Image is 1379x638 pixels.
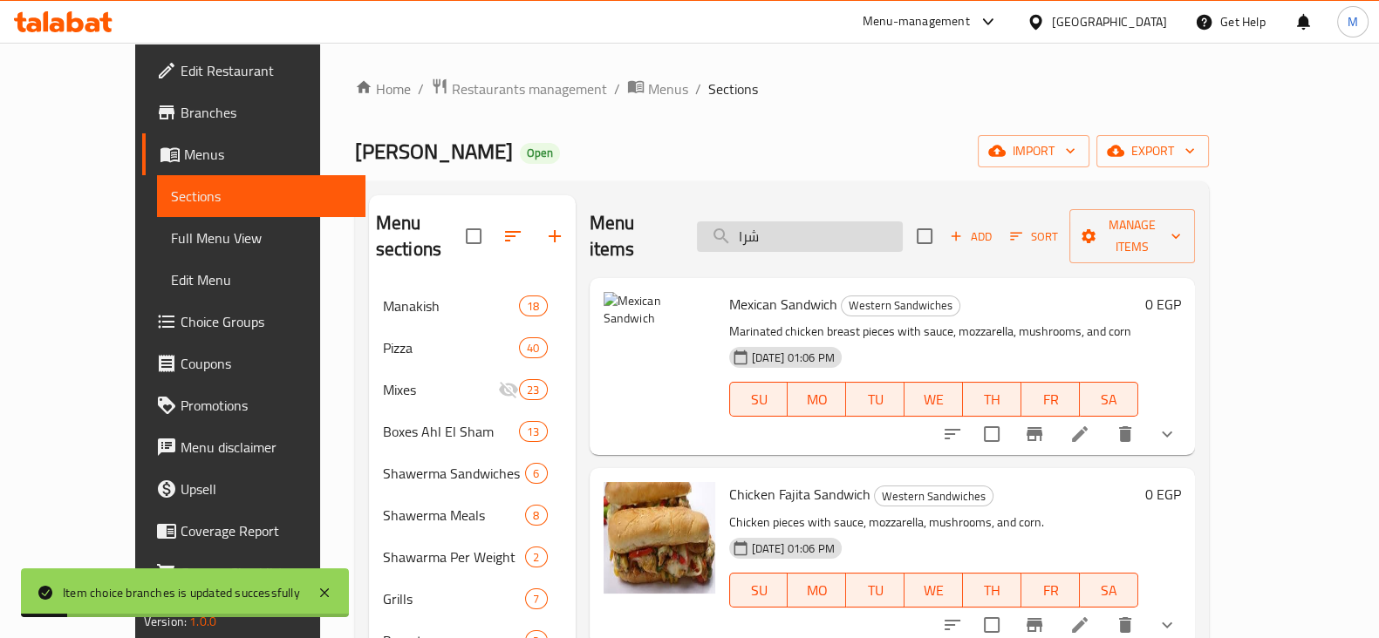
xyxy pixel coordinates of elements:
[1021,382,1080,417] button: FR
[189,610,216,633] span: 1.0.0
[369,536,576,578] div: Shawarma Per Weight2
[142,133,365,175] a: Menus
[970,387,1014,412] span: TH
[695,78,701,99] li: /
[1157,424,1178,445] svg: Show Choices
[1069,424,1090,445] a: Edit menu item
[383,337,520,358] span: Pizza
[737,578,782,603] span: SU
[627,78,688,100] a: Menus
[788,382,846,417] button: MO
[729,573,788,607] button: SU
[1348,12,1358,31] span: M
[369,494,576,536] div: Shawerma Meals8
[1010,227,1058,247] span: Sort
[590,210,676,262] h2: Menu items
[520,143,560,164] div: Open
[729,291,837,317] span: Mexican Sandwich
[157,217,365,259] a: Full Menu View
[519,295,547,316] div: items
[355,78,411,99] a: Home
[1083,214,1182,258] span: Manage items
[853,578,898,603] span: TU
[943,223,999,250] button: Add
[1145,292,1181,316] h6: 0 EGP
[157,259,365,301] a: Edit Menu
[431,78,607,100] a: Restaurants management
[1096,135,1209,167] button: export
[729,321,1139,343] p: Marinated chicken breast pieces with sauce, mozzarella, mushrooms, and corn
[369,411,576,452] div: Boxes Ahl El Sham13
[906,218,943,255] span: Select section
[534,215,576,257] button: Add section
[455,218,492,255] span: Select all sections
[911,578,956,603] span: WE
[520,382,546,398] span: 23
[614,78,620,99] li: /
[795,578,839,603] span: MO
[376,210,466,262] h2: Menu sections
[729,382,788,417] button: SU
[905,573,963,607] button: WE
[144,610,187,633] span: Version:
[492,215,534,257] span: Sort sections
[383,463,526,484] span: Shawerma Sandwiches
[947,227,994,247] span: Add
[181,395,352,416] span: Promotions
[1069,614,1090,635] a: Edit menu item
[383,295,520,316] span: Manakish
[1157,614,1178,635] svg: Show Choices
[520,424,546,440] span: 13
[181,520,352,541] span: Coverage Report
[181,311,352,332] span: Choice Groups
[142,92,365,133] a: Branches
[604,292,715,404] img: Mexican Sandwich
[932,413,973,455] button: sort-choices
[181,437,352,458] span: Menu disclaimer
[171,227,352,248] span: Full Menu View
[383,421,520,442] span: Boxes Ahl El Sham
[142,50,365,92] a: Edit Restaurant
[142,384,365,426] a: Promotions
[171,269,352,290] span: Edit Menu
[745,350,842,366] span: [DATE] 01:06 PM
[604,482,715,594] img: Chicken Fajita Sandwich
[184,144,352,165] span: Menus
[1006,223,1062,250] button: Sort
[142,510,365,552] a: Coverage Report
[1104,413,1146,455] button: delete
[383,546,526,567] span: Shawarma Per Weight
[181,60,352,81] span: Edit Restaurant
[970,578,1014,603] span: TH
[142,301,365,343] a: Choice Groups
[383,588,526,609] span: Grills
[729,481,870,507] span: Chicken Fajita Sandwich
[525,463,547,484] div: items
[181,353,352,374] span: Coupons
[383,505,526,526] span: Shawerma Meals
[519,337,547,358] div: items
[526,549,546,566] span: 2
[1110,140,1195,162] span: export
[1146,413,1188,455] button: show more
[525,588,547,609] div: items
[1014,413,1055,455] button: Branch-specific-item
[1087,578,1131,603] span: SA
[369,369,576,411] div: Mixes23
[369,285,576,327] div: Manakish18
[181,562,352,583] span: Grocery Checklist
[1028,387,1073,412] span: FR
[846,573,905,607] button: TU
[142,468,365,510] a: Upsell
[1080,573,1138,607] button: SA
[875,486,993,506] span: Western Sandwiches
[452,78,607,99] span: Restaurants management
[978,135,1089,167] button: import
[697,221,903,252] input: search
